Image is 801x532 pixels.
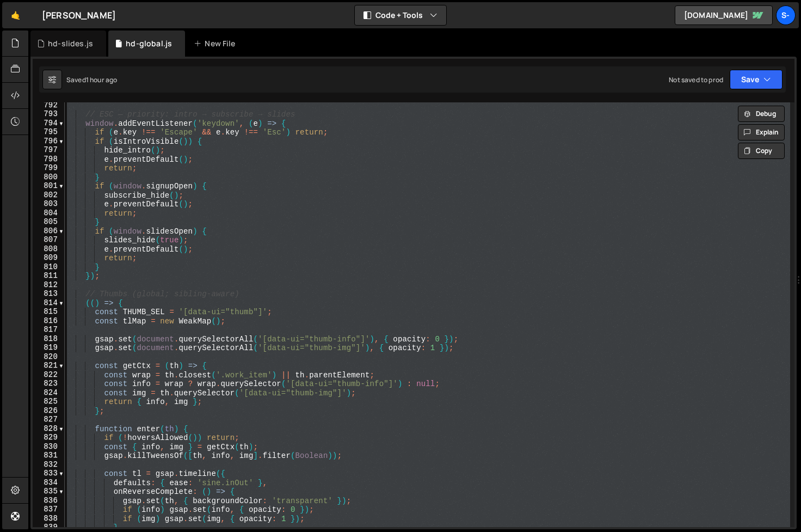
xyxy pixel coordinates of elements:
[33,460,65,469] div: 832
[738,124,785,140] button: Explain
[33,137,65,146] div: 796
[33,487,65,496] div: 835
[42,9,116,22] div: [PERSON_NAME]
[33,523,65,532] div: 839
[33,433,65,442] div: 829
[33,262,65,272] div: 810
[33,101,65,110] div: 792
[33,424,65,433] div: 828
[66,75,117,84] div: Saved
[33,280,65,290] div: 812
[33,109,65,119] div: 793
[33,406,65,415] div: 826
[33,505,65,514] div: 837
[86,75,118,84] div: 1 hour ago
[33,217,65,227] div: 805
[33,334,65,344] div: 818
[126,38,172,49] div: hd-global.js
[33,478,65,487] div: 834
[33,119,65,128] div: 794
[730,70,782,89] button: Save
[33,397,65,406] div: 825
[776,5,796,25] a: s-
[33,469,65,478] div: 833
[33,127,65,137] div: 795
[33,442,65,451] div: 830
[33,307,65,316] div: 815
[33,352,65,362] div: 820
[33,379,65,388] div: 823
[33,199,65,209] div: 803
[33,388,65,398] div: 824
[33,289,65,298] div: 813
[33,181,65,191] div: 801
[33,155,65,164] div: 798
[355,5,446,25] button: Code + Tools
[675,5,773,25] a: [DOMAIN_NAME]
[2,2,29,28] a: 🤙
[33,325,65,334] div: 817
[33,253,65,262] div: 809
[33,163,65,173] div: 799
[33,370,65,380] div: 822
[33,209,65,218] div: 804
[33,145,65,155] div: 797
[33,514,65,523] div: 838
[33,343,65,352] div: 819
[33,496,65,505] div: 836
[33,244,65,254] div: 808
[33,316,65,326] div: 816
[33,451,65,460] div: 831
[33,191,65,200] div: 802
[33,227,65,236] div: 806
[33,298,65,308] div: 814
[33,173,65,182] div: 800
[669,75,723,84] div: Not saved to prod
[33,361,65,370] div: 821
[48,38,93,49] div: hd-slides.js
[33,235,65,244] div: 807
[33,271,65,280] div: 811
[738,106,785,122] button: Debug
[738,143,785,159] button: Copy
[194,38,239,49] div: New File
[33,415,65,424] div: 827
